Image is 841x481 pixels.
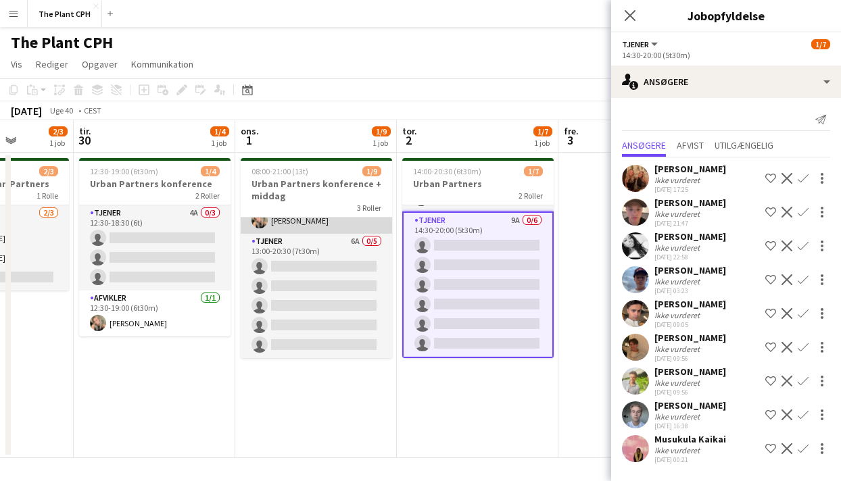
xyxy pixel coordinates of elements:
[28,1,102,27] button: The Plant CPH
[654,276,702,286] div: Ikke vurderet
[654,298,726,310] div: [PERSON_NAME]
[5,55,28,73] a: Vis
[372,126,391,136] span: 1/9
[239,132,259,148] span: 1
[654,197,726,209] div: [PERSON_NAME]
[534,138,552,148] div: 1 job
[30,55,74,73] a: Rediger
[211,138,229,148] div: 1 job
[654,422,726,430] div: [DATE] 16:38
[654,378,702,388] div: Ikke vurderet
[654,243,702,253] div: Ikke vurderet
[11,32,113,53] h1: The Plant CPH
[49,138,67,148] div: 1 job
[82,58,118,70] span: Opgaver
[654,219,726,228] div: [DATE] 21:47
[402,178,554,190] h3: Urban Partners
[11,104,42,118] div: [DATE]
[654,455,726,464] div: [DATE] 00:21
[90,166,158,176] span: 12:30-19:00 (6t30m)
[79,290,231,336] app-card-role: Afvikler1/112:30-19:00 (6t30m)[PERSON_NAME]
[251,166,308,176] span: 08:00-21:00 (13t)
[715,141,773,150] span: Utilgængelig
[622,141,666,150] span: Ansøgere
[654,264,726,276] div: [PERSON_NAME]
[654,320,726,329] div: [DATE] 09:05
[519,191,543,201] span: 2 Roller
[400,132,417,148] span: 2
[677,141,704,150] span: Afvist
[79,178,231,190] h3: Urban Partners konference
[201,166,220,176] span: 1/4
[373,138,390,148] div: 1 job
[654,433,726,445] div: Musukula Kaikai
[131,58,193,70] span: Kommunikation
[654,332,726,344] div: [PERSON_NAME]
[533,126,552,136] span: 1/7
[811,39,830,49] span: 1/7
[611,66,841,98] div: Ansøgere
[654,399,726,411] div: [PERSON_NAME]
[654,344,702,354] div: Ikke vurderet
[654,310,702,320] div: Ikke vurderet
[654,230,726,243] div: [PERSON_NAME]
[622,39,660,49] button: Tjener
[79,125,91,137] span: tir.
[195,191,220,201] span: 2 Roller
[77,132,91,148] span: 30
[357,203,381,213] span: 3 Roller
[241,178,392,202] h3: Urban Partners konference + middag
[241,234,392,358] app-card-role: Tjener6A0/513:00-20:30 (7t30m)
[362,166,381,176] span: 1/9
[654,286,726,295] div: [DATE] 03:23
[241,158,392,358] app-job-card: 08:00-21:00 (13t)1/9Urban Partners konference + middag3 Roller Afvikler1/108:00-21:00 (13t)[PERSO...
[402,125,417,137] span: tor.
[622,39,649,49] span: Tjener
[564,125,579,137] span: fre.
[562,132,579,148] span: 3
[84,105,101,116] div: CEST
[210,126,229,136] span: 1/4
[76,55,123,73] a: Opgaver
[413,166,481,176] span: 14:00-20:30 (6t30m)
[654,388,726,397] div: [DATE] 09:56
[654,163,726,175] div: [PERSON_NAME]
[241,125,259,137] span: ons.
[654,354,726,363] div: [DATE] 09:56
[11,58,22,70] span: Vis
[49,126,68,136] span: 2/3
[654,253,726,261] div: [DATE] 22:58
[654,175,702,185] div: Ikke vurderet
[37,191,58,201] span: 1 Rolle
[611,7,841,24] h3: Jobopfyldelse
[39,166,58,176] span: 2/3
[36,58,68,70] span: Rediger
[524,166,543,176] span: 1/7
[79,205,231,290] app-card-role: Tjener4A0/312:30-18:30 (6t)
[126,55,199,73] a: Kommunikation
[402,211,554,358] app-card-role: Tjener9A0/614:30-20:00 (5t30m)
[45,105,78,116] span: Uge 40
[654,445,702,455] div: Ikke vurderet
[654,411,702,422] div: Ikke vurderet
[654,209,702,219] div: Ikke vurderet
[79,158,231,336] app-job-card: 12:30-19:00 (6t30m)1/4Urban Partners konference2 RollerTjener4A0/312:30-18:30 (6t) Afvikler1/112:...
[402,158,554,358] app-job-card: 14:00-20:30 (6t30m)1/7Urban Partners2 RollerAfvikler1/114:00-20:30 (6t30m)[PERSON_NAME]Tjener9A0/...
[622,50,830,60] div: 14:30-20:00 (5t30m)
[654,365,726,378] div: [PERSON_NAME]
[654,185,726,194] div: [DATE] 17:25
